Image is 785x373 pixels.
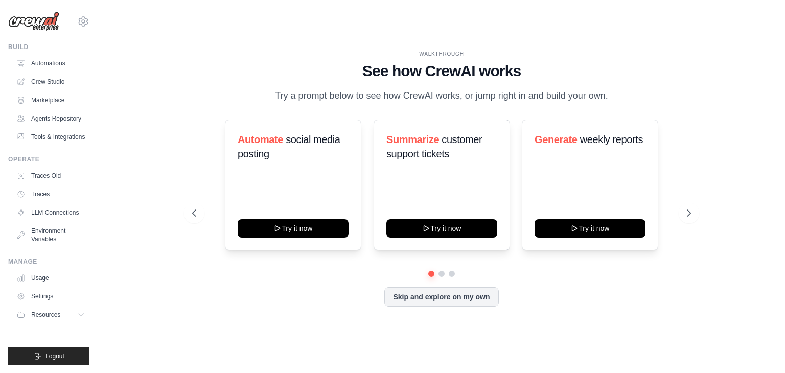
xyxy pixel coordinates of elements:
span: Resources [31,311,60,319]
a: Automations [12,55,89,72]
img: Logo [8,12,59,31]
a: Crew Studio [12,74,89,90]
a: LLM Connections [12,204,89,221]
button: Try it now [535,219,645,238]
span: Summarize [386,134,439,145]
div: Operate [8,155,89,164]
a: Marketplace [12,92,89,108]
button: Logout [8,347,89,365]
button: Try it now [238,219,349,238]
h1: See how CrewAI works [192,62,691,80]
span: Automate [238,134,283,145]
a: Traces Old [12,168,89,184]
a: Traces [12,186,89,202]
a: Tools & Integrations [12,129,89,145]
span: customer support tickets [386,134,482,159]
a: Settings [12,288,89,305]
div: Build [8,43,89,51]
div: Manage [8,258,89,266]
a: Usage [12,270,89,286]
span: Logout [45,352,64,360]
a: Environment Variables [12,223,89,247]
span: social media posting [238,134,340,159]
button: Resources [12,307,89,323]
button: Skip and explore on my own [384,287,498,307]
a: Agents Repository [12,110,89,127]
p: Try a prompt below to see how CrewAI works, or jump right in and build your own. [270,88,613,103]
div: WALKTHROUGH [192,50,691,58]
span: Generate [535,134,578,145]
span: weekly reports [580,134,643,145]
button: Try it now [386,219,497,238]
